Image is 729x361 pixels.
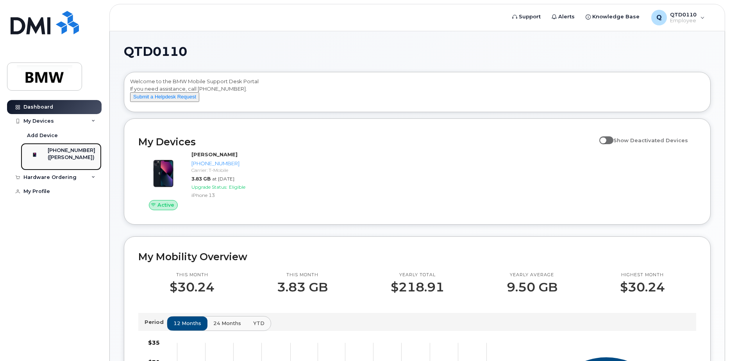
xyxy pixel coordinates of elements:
p: Highest month [620,272,665,278]
span: Upgrade Status: [191,184,227,190]
span: 24 months [213,320,241,327]
h2: My Devices [138,136,595,148]
span: at [DATE] [212,176,234,182]
div: [PHONE_NUMBER] [191,160,268,167]
p: $218.91 [391,280,444,294]
div: Welcome to the BMW Mobile Support Desk Portal If you need assistance, call [PHONE_NUMBER]. [130,78,704,109]
p: $30.24 [620,280,665,294]
span: Eligible [229,184,245,190]
a: Active[PERSON_NAME][PHONE_NUMBER]Carrier: T-Mobile3.83 GBat [DATE]Upgrade Status:EligibleiPhone 13 [138,151,271,210]
tspan: $35 [148,339,160,346]
a: Submit a Helpdesk Request [130,93,199,100]
p: This month [170,272,214,278]
span: Active [157,201,174,209]
span: QTD0110 [124,46,187,57]
p: Period [145,318,167,326]
button: Submit a Helpdesk Request [130,92,199,102]
span: Show Deactivated Devices [613,137,688,143]
span: YTD [253,320,264,327]
div: iPhone 13 [191,192,268,198]
h2: My Mobility Overview [138,251,696,263]
span: 3.83 GB [191,176,211,182]
p: This month [277,272,328,278]
p: $30.24 [170,280,214,294]
iframe: Messenger Launcher [695,327,723,355]
img: image20231002-3703462-1ig824h.jpeg [145,155,182,192]
p: 3.83 GB [277,280,328,294]
p: 9.50 GB [507,280,557,294]
p: Yearly total [391,272,444,278]
div: Carrier: T-Mobile [191,167,268,173]
strong: [PERSON_NAME] [191,151,238,157]
p: Yearly average [507,272,557,278]
input: Show Deactivated Devices [599,133,606,139]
